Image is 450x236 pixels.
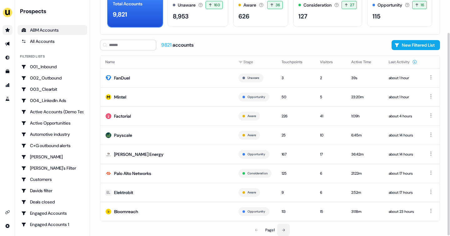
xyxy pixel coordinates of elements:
div: 3 [282,75,310,81]
a: Go to Inbound [2,53,12,63]
button: Opportunity [247,94,265,100]
div: Palo Alto Networks [114,170,151,177]
div: 50 [282,94,310,100]
div: Elektrobit [114,189,133,196]
div: Davids filter [21,187,83,194]
div: Active Opportunities [21,120,83,126]
a: Go to experiments [2,94,12,104]
div: 39s [351,75,379,81]
div: 167 [282,151,310,157]
div: C+G outbound alerts [21,142,83,149]
div: 36:42m [351,151,379,157]
div: 8,953 [173,12,188,21]
div: 125 [282,170,310,177]
div: accounts [161,42,194,49]
div: 115 [372,12,380,21]
a: Go to Charlotte's Filter [17,163,87,173]
div: All Accounts [21,38,83,44]
button: Last Activity [389,56,417,68]
a: Go to 001_Inbound [17,62,87,72]
div: Automotive industry [21,131,83,137]
a: Go to Engaged Accounts 1 [17,219,87,229]
a: Go to Engaged Accounts [17,208,87,218]
button: Aware [247,113,256,119]
div: 2:52m [351,189,379,196]
a: Go to Active Opportunities [17,118,87,128]
div: 31:18m [351,208,379,215]
div: 41 [320,113,341,119]
a: Go to C+G outbound alerts [17,141,87,151]
div: Prospects [20,8,87,15]
div: Stage [238,59,272,65]
th: Name [100,56,233,68]
a: Go to Automotive industry [17,129,87,139]
div: 001_Inbound [21,64,83,70]
div: Bloomreach [114,208,138,215]
div: 1:09h [351,113,379,119]
a: Go to attribution [2,80,12,90]
span: 36 [276,2,280,8]
button: Touchpoints [282,56,310,68]
div: Unaware [178,2,196,8]
button: Active Time [351,56,379,68]
a: Go to outbound experience [2,39,12,49]
a: Go to Davids filter [17,186,87,196]
div: 6 [320,189,341,196]
div: 17 [320,151,341,157]
div: 127 [298,12,307,21]
div: Factorial [114,113,131,119]
a: Go to 004_LinkedIn Ads [17,95,87,105]
div: about 4 hours [389,113,417,119]
a: Go to Customers [17,174,87,184]
div: 9,821 [113,10,127,19]
a: Go to Charlotte Stone [17,152,87,162]
div: FanDuel [114,75,130,81]
button: New Filtered List [392,40,440,50]
div: Mintel [114,94,126,100]
div: 113 [282,208,310,215]
div: Total Accounts [113,1,142,7]
a: Go to Active Accounts (Demo Test) [17,107,87,117]
a: All accounts [17,36,87,46]
button: Consideration [247,171,267,176]
a: Go to integrations [2,221,12,231]
div: [PERSON_NAME] [21,154,83,160]
div: Engaged Accounts [21,210,83,216]
button: Aware [247,132,256,138]
div: 21:22m [351,170,379,177]
div: 003_Clearbit [21,86,83,92]
div: 9 [282,189,310,196]
a: Go to 002_Outbound [17,73,87,83]
div: about 17 hours [389,189,417,196]
div: [PERSON_NAME]'s Filter [21,165,83,171]
a: Go to Deals closed [17,197,87,207]
div: Page 1 [265,227,275,233]
button: Unaware [247,75,259,81]
div: 10 [320,132,341,138]
span: 16 [421,2,424,8]
div: EL [107,189,110,196]
span: 27 [350,2,354,8]
span: 9821 [161,42,172,48]
div: 6 [320,170,341,177]
div: Aware [243,2,256,8]
button: Visitors [320,56,340,68]
div: 6:45m [351,132,379,138]
div: Deals closed [21,199,83,205]
div: Consideration [303,2,332,8]
div: Engaged Accounts 1 [21,221,83,228]
div: 25 [282,132,310,138]
div: 2 [320,75,341,81]
div: Active Accounts (Demo Test) [21,109,83,115]
div: 23:20m [351,94,379,100]
div: Opportunity [377,2,402,8]
a: Go to 003_Clearbit [17,84,87,94]
a: Go to integrations [2,207,12,217]
button: Opportunity [247,209,265,214]
div: Filtered lists [20,54,45,59]
div: 226 [282,113,310,119]
div: Customers [21,176,83,182]
div: 626 [238,12,249,21]
div: about 14 hours [389,151,417,157]
a: ABM Accounts [17,25,87,35]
